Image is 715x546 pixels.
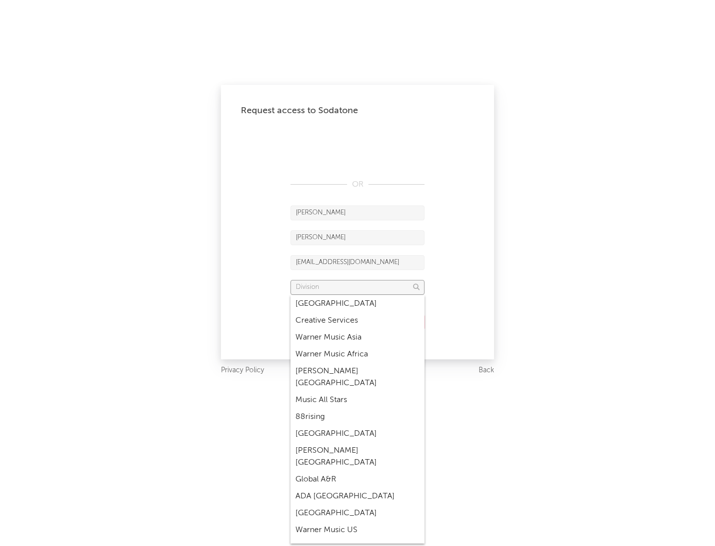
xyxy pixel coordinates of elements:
[290,230,425,245] input: Last Name
[290,425,425,442] div: [GEOGRAPHIC_DATA]
[290,329,425,346] div: Warner Music Asia
[290,471,425,488] div: Global A&R
[290,505,425,522] div: [GEOGRAPHIC_DATA]
[290,363,425,392] div: [PERSON_NAME] [GEOGRAPHIC_DATA]
[290,295,425,312] div: [GEOGRAPHIC_DATA]
[290,179,425,191] div: OR
[221,364,264,377] a: Privacy Policy
[290,522,425,539] div: Warner Music US
[290,255,425,270] input: Email
[290,205,425,220] input: First Name
[290,409,425,425] div: 88rising
[290,488,425,505] div: ADA [GEOGRAPHIC_DATA]
[241,105,474,117] div: Request access to Sodatone
[290,346,425,363] div: Warner Music Africa
[290,442,425,471] div: [PERSON_NAME] [GEOGRAPHIC_DATA]
[290,312,425,329] div: Creative Services
[290,280,425,295] input: Division
[290,392,425,409] div: Music All Stars
[479,364,494,377] a: Back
